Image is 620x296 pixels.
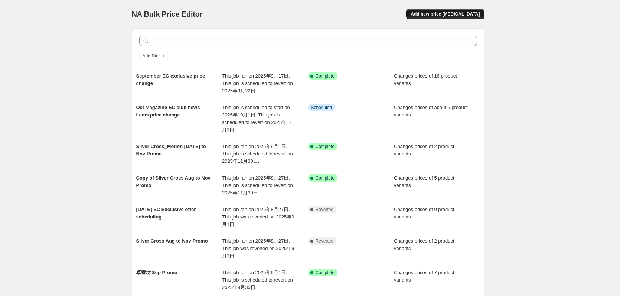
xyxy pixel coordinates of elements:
[394,207,454,220] span: Changes prices of 9 product variants
[406,9,484,19] button: Add new price [MEDICAL_DATA]
[394,175,454,188] span: Changes prices of 5 product variants
[136,105,200,118] span: Oct Magazine EC club news items price change
[222,105,292,132] span: This job is scheduled to start on 2025年10月1日. This job is scheduled to revert on 2025年11月1日.
[394,238,454,251] span: Changes prices of 2 product variants
[394,144,454,157] span: Changes prices of 2 product variants
[222,73,293,93] span: This job ran on 2025年9月17日. This job is scheduled to revert on 2025年9月22日.
[311,105,332,111] span: Scheduled
[222,207,294,227] span: This job ran on 2025年8月27日. This job was reverted on 2025年9月1日.
[316,175,335,181] span: Complete
[132,10,203,18] span: NA Bulk Price Editor
[316,144,335,149] span: Complete
[136,238,208,244] span: Sliver Cross Aug to Nov Promo
[394,270,454,283] span: Changes prices of 7 product variants
[136,144,206,157] span: Sliver Cross_Motion [DATE] to Nov Promo
[222,238,294,259] span: This job ran on 2025年8月27日. This job was reverted on 2025年9月1日.
[222,270,293,290] span: This job ran on 2025年9月1日. This job is scheduled to revert on 2025年9月30日.
[136,73,205,86] span: September EC exclusive price change
[139,52,169,60] button: Add filter
[136,175,211,188] span: Copy of Sliver Cross Aug to Nov Promo
[222,144,293,164] span: This job ran on 2025年9月1日. This job is scheduled to revert on 2025年11月30日.
[394,105,468,118] span: Changes prices of about 6 product variants
[316,238,334,244] span: Reverted
[136,207,196,220] span: [DATE] EC Exclusive offer scheduling
[143,53,160,59] span: Add filter
[394,73,457,86] span: Changes prices of 16 product variants
[136,270,177,275] span: 卓營坊 Sep Promo
[316,73,335,79] span: Complete
[316,270,335,276] span: Complete
[222,175,293,195] span: This job ran on 2025年8月27日. This job is scheduled to revert on 2025年11月30日.
[316,207,334,213] span: Reverted
[411,11,480,17] span: Add new price [MEDICAL_DATA]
